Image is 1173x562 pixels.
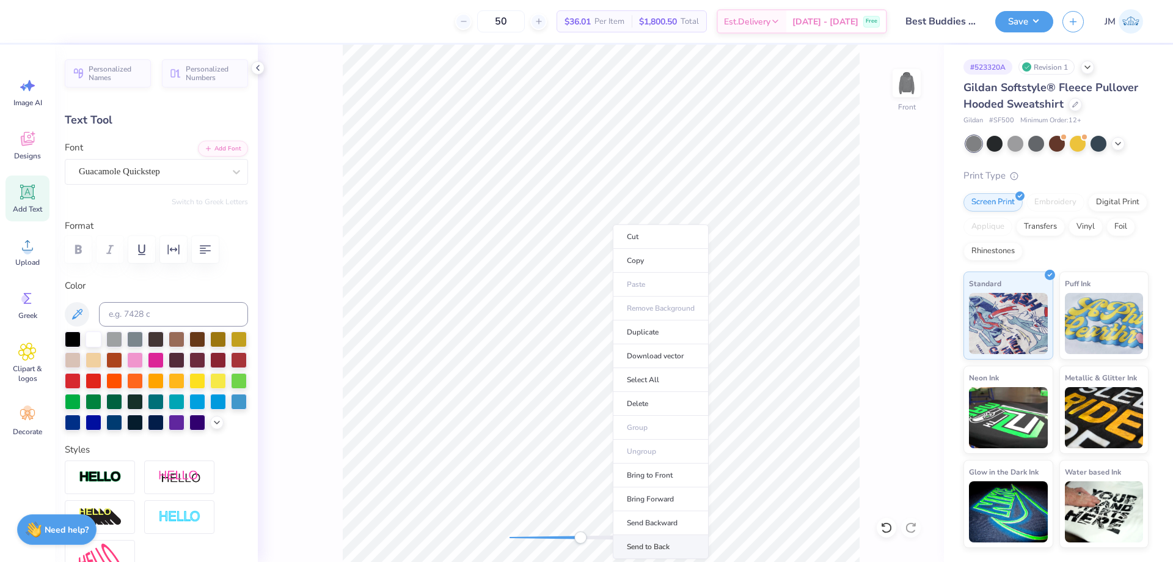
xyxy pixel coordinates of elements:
[613,487,709,511] li: Bring Forward
[1065,277,1091,290] span: Puff Ink
[158,470,201,485] img: Shadow
[99,302,248,327] input: e.g. 7428 c
[594,15,624,28] span: Per Item
[792,15,858,28] span: [DATE] - [DATE]
[613,368,709,392] li: Select All
[963,242,1023,261] div: Rhinestones
[7,364,48,383] span: Clipart & logos
[866,17,877,26] span: Free
[969,293,1048,354] img: Standard
[1016,218,1065,236] div: Transfers
[898,102,916,113] div: Front
[613,464,709,487] li: Bring to Front
[613,392,709,416] li: Delete
[1065,371,1137,384] span: Metallic & Glitter Ink
[724,15,770,28] span: Est. Delivery
[65,443,90,457] label: Styles
[963,169,1149,183] div: Print Type
[969,465,1039,478] span: Glow in the Dark Ink
[45,524,89,536] strong: Need help?
[13,204,42,214] span: Add Text
[198,141,248,157] button: Add Font
[969,481,1048,542] img: Glow in the Dark Ink
[574,531,586,544] div: Accessibility label
[1018,59,1075,75] div: Revision 1
[14,151,41,161] span: Designs
[18,311,37,320] span: Greek
[969,371,999,384] span: Neon Ink
[1026,193,1084,212] div: Embroidery
[477,10,525,32] input: – –
[65,141,83,155] label: Font
[963,59,1012,75] div: # 523320A
[1065,465,1121,478] span: Water based Ink
[565,15,591,28] span: $36.01
[89,65,144,82] span: Personalized Names
[894,71,919,95] img: Front
[963,116,983,126] span: Gildan
[1065,387,1144,448] img: Metallic & Glitter Ink
[1020,116,1081,126] span: Minimum Order: 12 +
[15,257,40,267] span: Upload
[1105,15,1116,29] span: JM
[613,320,709,344] li: Duplicate
[613,344,709,368] li: Download vector
[969,277,1001,290] span: Standard
[681,15,699,28] span: Total
[613,511,709,535] li: Send Backward
[963,218,1012,236] div: Applique
[963,80,1138,111] span: Gildan Softstyle® Fleece Pullover Hooded Sweatshirt
[613,224,709,249] li: Cut
[613,535,709,559] li: Send to Back
[969,387,1048,448] img: Neon Ink
[1119,9,1143,34] img: Joshua Macky Gaerlan
[1088,193,1147,212] div: Digital Print
[79,470,122,484] img: Stroke
[79,508,122,527] img: 3D Illusion
[963,193,1023,212] div: Screen Print
[1065,293,1144,354] img: Puff Ink
[896,9,986,34] input: Untitled Design
[639,15,677,28] span: $1,800.50
[1106,218,1135,236] div: Foil
[995,11,1053,32] button: Save
[613,249,709,273] li: Copy
[13,427,42,437] span: Decorate
[65,112,248,128] div: Text Tool
[158,510,201,524] img: Negative Space
[1069,218,1103,236] div: Vinyl
[65,219,248,233] label: Format
[13,98,42,108] span: Image AI
[1065,481,1144,542] img: Water based Ink
[186,65,241,82] span: Personalized Numbers
[172,197,248,207] button: Switch to Greek Letters
[162,59,248,87] button: Personalized Numbers
[1099,9,1149,34] a: JM
[65,59,151,87] button: Personalized Names
[989,116,1014,126] span: # SF500
[65,279,248,293] label: Color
